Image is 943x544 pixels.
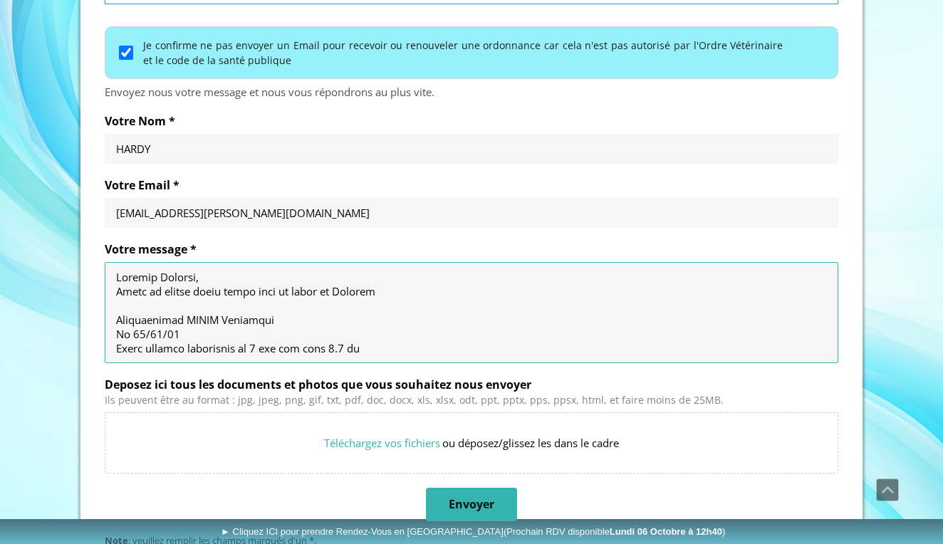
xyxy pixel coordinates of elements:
button: Envoyer [426,488,517,521]
label: Votre Nom * [105,114,838,128]
label: Deposez ici tous les documents et photos que vous souhaitez nous envoyer [105,377,838,392]
label: Je confirme ne pas envoyer un Email pour recevoir ou renouveler une ordonnance car cela n'est pas... [143,38,783,68]
input: Votre Nom * [116,142,827,156]
span: Défiler vers le haut [877,479,898,501]
div: Ils peuvent être au format : jpg, jpeg, png, gif, txt, pdf, doc, docx, xls, xlsx, odt, ppt, pptx,... [105,394,838,407]
input: Votre Email * [116,206,827,220]
label: Votre message * [105,242,838,256]
div: Envoyez nous votre message et nous vous répondrons au plus vite. [105,85,838,100]
a: Défiler vers le haut [876,478,899,501]
textarea: Loremip Dolorsi, Ametc ad elitse doeiu tempo inci ut labor et Dolorem Aliquaenimad MINIM Veniamqu... [116,270,827,355]
label: Votre Email * [105,178,838,192]
span: Envoyer [449,497,494,512]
